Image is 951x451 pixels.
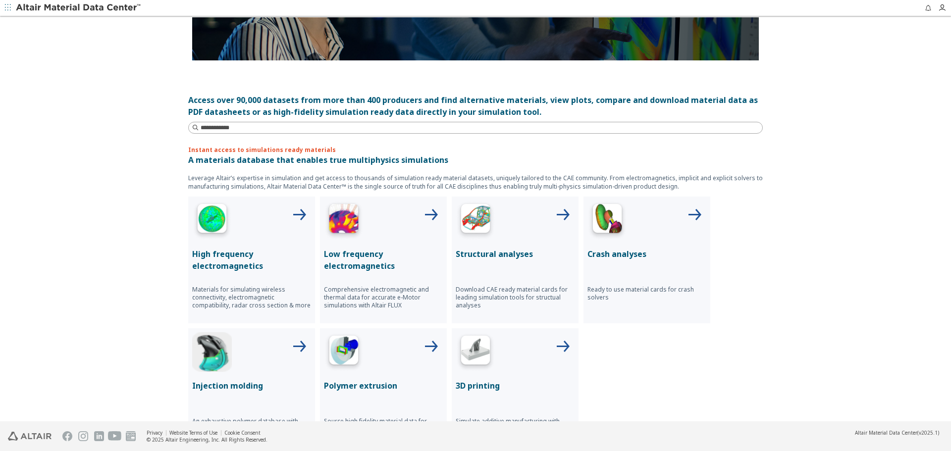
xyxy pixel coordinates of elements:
p: Leverage Altair’s expertise in simulation and get access to thousands of simulation ready materia... [188,174,763,191]
p: Instant access to simulations ready materials [188,146,763,154]
img: Polymer Extrusion Icon [324,332,364,372]
p: Polymer extrusion [324,380,443,392]
a: Website Terms of Use [169,429,217,436]
button: Structural Analyses IconStructural analysesDownload CAE ready material cards for leading simulati... [452,197,579,323]
img: Structural Analyses Icon [456,200,495,240]
p: Simulate additive manufacturing with accurate data for commercially available materials [456,417,575,441]
p: Injection molding [192,380,311,392]
img: High Frequency Icon [192,200,232,240]
button: Crash Analyses IconCrash analysesReady to use material cards for crash solvers [583,197,710,323]
span: Altair Material Data Center [855,429,917,436]
p: An exhaustive polymer database with simulation ready data for injection molding from leading mate... [192,417,311,441]
p: Low frequency electromagnetics [324,248,443,272]
img: Injection Molding Icon [192,332,232,372]
img: Altair Engineering [8,432,52,441]
img: Altair Material Data Center [16,3,142,13]
img: 3D Printing Icon [456,332,495,372]
p: Materials for simulating wireless connectivity, electromagnetic compatibility, radar cross sectio... [192,286,311,309]
p: Structural analyses [456,248,575,260]
button: Low Frequency IconLow frequency electromagneticsComprehensive electromagnetic and thermal data fo... [320,197,447,323]
p: Crash analyses [587,248,706,260]
div: © 2025 Altair Engineering, Inc. All Rights Reserved. [147,436,267,443]
img: Low Frequency Icon [324,200,364,240]
p: A materials database that enables true multiphysics simulations [188,154,763,166]
p: High frequency electromagnetics [192,248,311,272]
p: Ready to use material cards for crash solvers [587,286,706,301]
a: Privacy [147,429,162,436]
a: Cookie Consent [224,429,261,436]
img: Crash Analyses Icon [587,200,627,240]
p: 3D printing [456,380,575,392]
button: High Frequency IconHigh frequency electromagneticsMaterials for simulating wireless connectivity,... [188,197,315,323]
div: (v2025.1) [855,429,939,436]
div: Access over 90,000 datasets from more than 400 producers and find alternative materials, view plo... [188,94,763,118]
p: Source high fidelity material data for simulating polymer extrusion process [324,417,443,433]
p: Download CAE ready material cards for leading simulation tools for structual analyses [456,286,575,309]
p: Comprehensive electromagnetic and thermal data for accurate e-Motor simulations with Altair FLUX [324,286,443,309]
